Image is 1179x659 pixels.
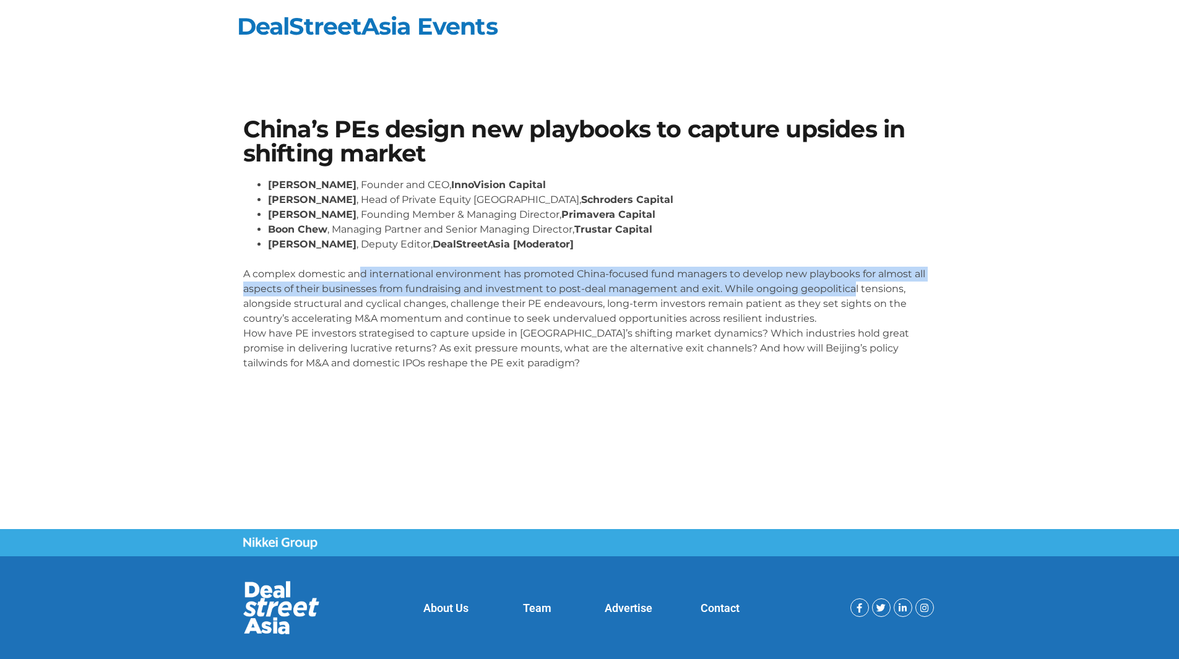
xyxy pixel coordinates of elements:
strong: Primavera Capital [561,209,655,220]
strong: [PERSON_NAME] [268,238,356,250]
strong: [PERSON_NAME] [268,179,356,191]
strong: DealStreetAsia [Moderator] [433,238,574,250]
li: , Head of Private Equity [GEOGRAPHIC_DATA], [268,192,936,207]
a: Team [523,601,551,614]
li: , Founding Member & Managing Director, [268,207,936,222]
a: About Us [423,601,469,614]
li: , Deputy Editor, [268,237,936,252]
img: Nikkei Group [243,537,317,549]
a: Advertise [605,601,652,614]
strong: Boon Chew [268,223,327,235]
strong: [PERSON_NAME] [268,194,356,205]
strong: Trustar Capital [574,223,652,235]
strong: InnoVision Capital [451,179,546,191]
h1: China’s PEs design new playbooks to capture upsides in shifting market [243,118,936,165]
p: A complex domestic and international environment has promoted China-focused fund managers to deve... [243,252,936,371]
li: , Founder and CEO, [268,178,936,192]
strong: Schroders Capital [581,194,673,205]
li: , Managing Partner and Senior Managing Director, [268,222,936,237]
a: Contact [701,601,740,614]
strong: [PERSON_NAME] [268,209,356,220]
a: DealStreetAsia Events [237,12,498,41]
